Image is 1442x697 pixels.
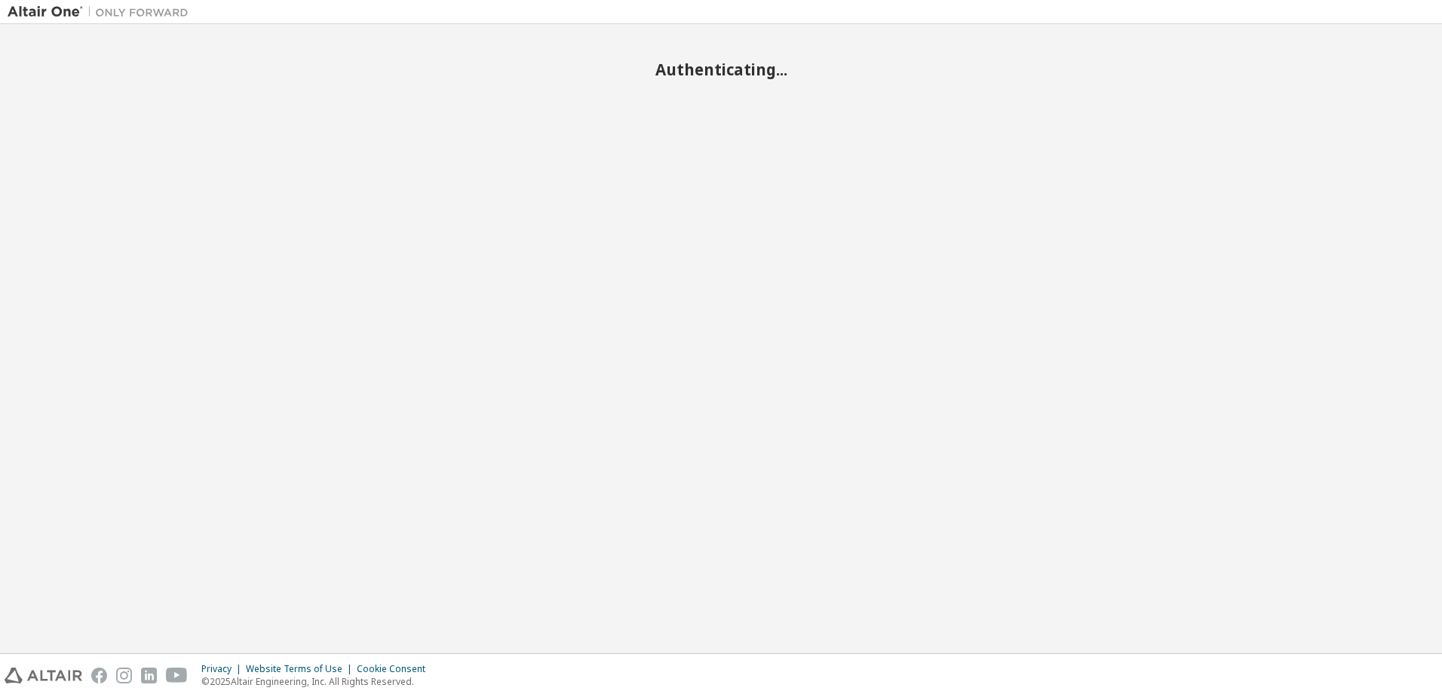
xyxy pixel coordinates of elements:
[8,60,1434,79] h2: Authenticating...
[91,668,107,683] img: facebook.svg
[201,675,434,688] p: © 2025 Altair Engineering, Inc. All Rights Reserved.
[5,668,82,683] img: altair_logo.svg
[357,663,434,675] div: Cookie Consent
[201,663,246,675] div: Privacy
[8,5,196,20] img: Altair One
[246,663,357,675] div: Website Terms of Use
[116,668,132,683] img: instagram.svg
[166,668,188,683] img: youtube.svg
[141,668,157,683] img: linkedin.svg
